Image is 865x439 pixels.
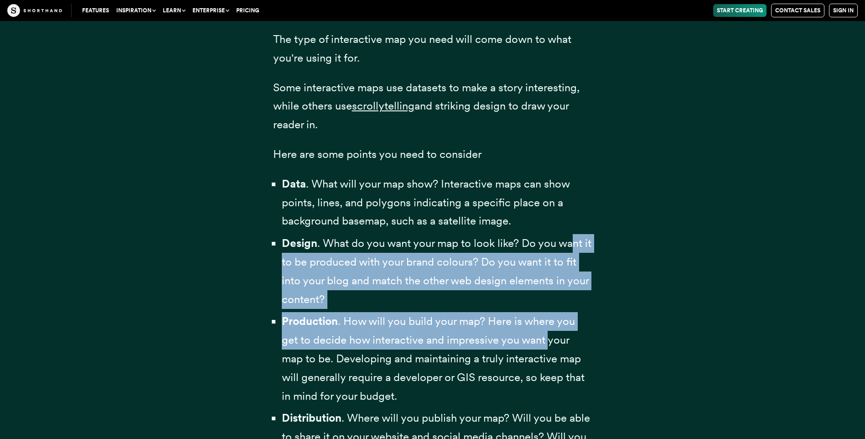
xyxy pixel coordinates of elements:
[273,81,580,113] span: Some interactive maps use datasets to make a story interesting, while others use
[282,411,342,424] strong: Distribution
[159,4,189,17] button: Learn
[189,4,233,17] button: Enterprise
[273,32,571,64] span: The type of interactive map you need will come down to what you're using it for.
[282,314,585,402] span: . How will you build your map? Here is where you get to decide how interactive and impressive you...
[352,99,414,112] a: scrollytelling
[282,314,338,328] strong: Production
[273,99,569,131] span: and striking design to draw your reader in.
[282,236,591,305] span: . What do you want your map to look like? Do you want it to be produced with your brand colours? ...
[771,4,824,17] a: Contact Sales
[282,236,317,250] strong: Design
[7,4,62,17] img: The Craft
[713,4,767,17] a: Start Creating
[273,147,482,161] span: Here are some points you need to consider
[78,4,113,17] a: Features
[233,4,263,17] a: Pricing
[829,4,858,17] a: Sign in
[282,177,570,228] span: . What will your map show? Interactive maps can show points, lines, and polygons indicating a spe...
[282,177,306,190] strong: Data
[113,4,159,17] button: Inspiration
